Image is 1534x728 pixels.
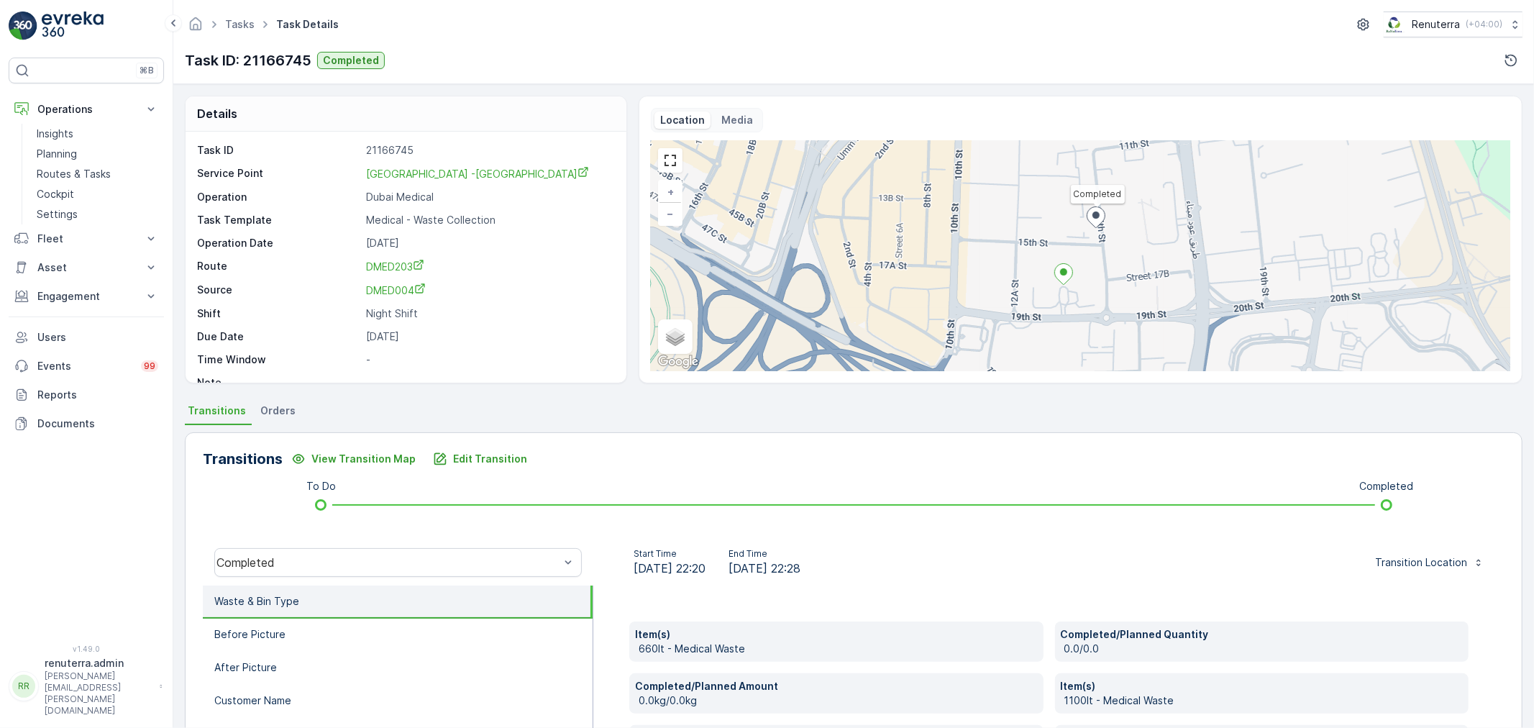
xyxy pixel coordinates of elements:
[659,321,691,352] a: Layers
[185,50,311,71] p: Task ID: 21166745
[366,213,611,227] p: Medical - Waste Collection
[188,404,246,418] span: Transitions
[659,150,681,171] a: View Fullscreen
[197,376,360,390] p: Note
[306,479,336,493] p: To Do
[453,452,527,466] p: Edit Transition
[9,224,164,253] button: Fleet
[1061,627,1464,642] p: Completed/Planned Quantity
[197,259,360,274] p: Route
[31,204,164,224] a: Settings
[660,113,705,127] p: Location
[31,124,164,144] a: Insights
[9,12,37,40] img: logo
[37,102,135,117] p: Operations
[42,12,104,40] img: logo_light-DOdMpM7g.png
[722,113,754,127] p: Media
[639,642,1038,656] p: 660lt - Medical Waste
[366,259,611,274] a: DMED203
[1366,551,1493,574] button: Transition Location
[659,203,681,224] a: Zoom Out
[214,693,291,708] p: Customer Name
[729,560,800,577] span: [DATE] 22:28
[635,627,1038,642] p: Item(s)
[667,207,674,219] span: −
[9,323,164,352] a: Users
[203,448,283,470] p: Transitions
[1375,555,1467,570] p: Transition Location
[424,447,536,470] button: Edit Transition
[366,168,589,180] span: [GEOGRAPHIC_DATA] -[GEOGRAPHIC_DATA]
[37,417,158,431] p: Documents
[9,253,164,282] button: Asset
[197,166,360,181] p: Service Point
[1384,12,1522,37] button: Renuterra(+04:00)
[45,670,152,716] p: [PERSON_NAME][EMAIL_ADDRESS][PERSON_NAME][DOMAIN_NAME]
[654,352,702,371] img: Google
[37,187,74,201] p: Cockpit
[197,306,360,321] p: Shift
[37,127,73,141] p: Insights
[366,143,611,158] p: 21166745
[197,143,360,158] p: Task ID
[37,359,132,373] p: Events
[37,232,135,246] p: Fleet
[197,213,360,227] p: Task Template
[1412,17,1460,32] p: Renuterra
[197,283,360,298] p: Source
[31,144,164,164] a: Planning
[197,105,237,122] p: Details
[654,352,702,371] a: Open this area in Google Maps (opens a new window)
[9,409,164,438] a: Documents
[9,282,164,311] button: Engagement
[37,207,78,222] p: Settings
[214,594,299,609] p: Waste & Bin Type
[659,181,681,203] a: Zoom In
[214,627,286,642] p: Before Picture
[12,675,35,698] div: RR
[9,352,164,381] a: Events99
[634,560,706,577] span: [DATE] 22:20
[283,447,424,470] button: View Transition Map
[37,260,135,275] p: Asset
[214,660,277,675] p: After Picture
[37,330,158,345] p: Users
[197,329,360,344] p: Due Date
[635,679,1038,693] p: Completed/Planned Amount
[366,236,611,250] p: [DATE]
[366,166,611,181] a: American Hospital -Oud Mehta
[366,329,611,344] p: [DATE]
[366,376,611,390] p: -
[667,186,674,198] span: +
[729,548,800,560] p: End Time
[1466,19,1502,30] p: ( +04:00 )
[216,556,560,569] div: Completed
[9,645,164,653] span: v 1.49.0
[37,388,158,402] p: Reports
[9,656,164,716] button: RRrenuterra.admin[PERSON_NAME][EMAIL_ADDRESS][PERSON_NAME][DOMAIN_NAME]
[366,352,611,367] p: -
[366,283,611,298] a: DMED004
[9,95,164,124] button: Operations
[260,404,296,418] span: Orders
[144,360,155,372] p: 99
[37,167,111,181] p: Routes & Tasks
[140,65,154,76] p: ⌘B
[188,22,204,34] a: Homepage
[317,52,385,69] button: Completed
[31,164,164,184] a: Routes & Tasks
[197,352,360,367] p: Time Window
[323,53,379,68] p: Completed
[366,284,426,296] span: DMED004
[1384,17,1406,32] img: Screenshot_2024-07-26_at_13.33.01.png
[1064,642,1464,656] p: 0.0/0.0
[366,306,611,321] p: Night Shift
[366,190,611,204] p: Dubai Medical
[634,548,706,560] p: Start Time
[1061,679,1464,693] p: Item(s)
[1064,693,1464,708] p: 1100lt - Medical Waste
[639,693,1038,708] p: 0.0kg/0.0kg
[9,381,164,409] a: Reports
[197,236,360,250] p: Operation Date
[37,289,135,304] p: Engagement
